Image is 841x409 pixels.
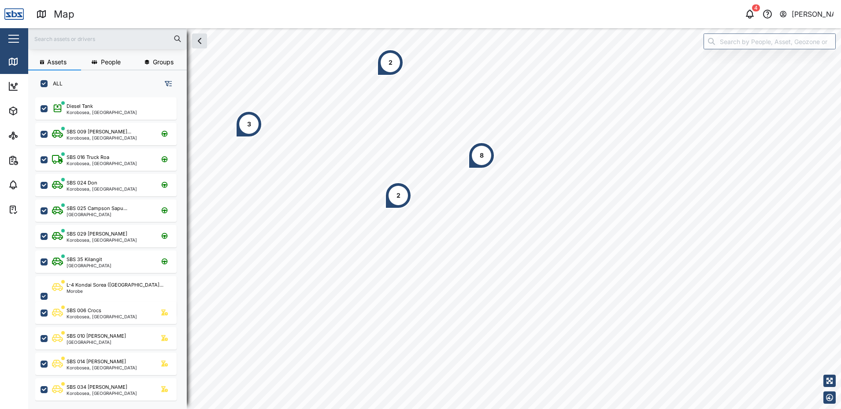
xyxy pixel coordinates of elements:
span: People [101,59,121,65]
div: Korobosea, [GEOGRAPHIC_DATA] [67,136,137,140]
span: Assets [47,59,67,65]
div: 4 [752,4,760,11]
div: Alarms [23,180,50,190]
div: Korobosea, [GEOGRAPHIC_DATA] [67,238,137,242]
div: SBS 014 [PERSON_NAME] [67,358,126,365]
div: SBS 025 Campson Sapu... [67,205,127,212]
label: ALL [48,80,63,87]
div: Sites [23,131,44,140]
div: SBS 016 Truck Roa [67,154,109,161]
div: Dashboard [23,81,63,91]
div: Map marker [236,111,262,137]
div: Korobosea, [GEOGRAPHIC_DATA] [67,187,137,191]
div: [PERSON_NAME] [792,9,834,20]
img: Main Logo [4,4,24,24]
div: Map marker [377,49,404,76]
div: L-4 Kondai Sorea ([GEOGRAPHIC_DATA]... [67,281,163,289]
div: Map [23,57,43,66]
div: SBS 009 [PERSON_NAME]... [67,128,131,136]
div: SBS 35 Kilangit [67,256,102,263]
div: Map marker [385,182,411,209]
div: [GEOGRAPHIC_DATA] [67,340,126,344]
div: grid [35,94,186,402]
div: SBS 029 [PERSON_NAME] [67,230,127,238]
div: SBS 010 [PERSON_NAME] [67,332,126,340]
div: 2 [396,191,400,200]
div: 2 [389,58,393,67]
span: Groups [153,59,174,65]
div: Morobe [67,289,163,293]
div: Korobosea, [GEOGRAPHIC_DATA] [67,314,137,319]
div: Map marker [468,142,495,169]
div: SBS 006 Crocs [67,307,101,314]
button: [PERSON_NAME] [779,8,834,20]
div: [GEOGRAPHIC_DATA] [67,263,111,268]
canvas: Map [28,28,841,409]
div: SBS 034 [PERSON_NAME] [67,383,127,391]
div: SBS 024 Don [67,179,97,187]
div: Tasks [23,205,47,214]
input: Search by People, Asset, Geozone or Place [704,33,836,49]
div: Reports [23,155,53,165]
div: 8 [480,151,484,160]
div: Korobosea, [GEOGRAPHIC_DATA] [67,110,137,114]
div: Korobosea, [GEOGRAPHIC_DATA] [67,365,137,370]
div: Diesel Tank [67,103,93,110]
div: [GEOGRAPHIC_DATA] [67,212,127,217]
div: Korobosea, [GEOGRAPHIC_DATA] [67,161,137,166]
div: Korobosea, [GEOGRAPHIC_DATA] [67,391,137,395]
div: 3 [247,119,251,129]
div: Map [54,7,74,22]
div: Assets [23,106,50,116]
input: Search assets or drivers [33,32,182,45]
